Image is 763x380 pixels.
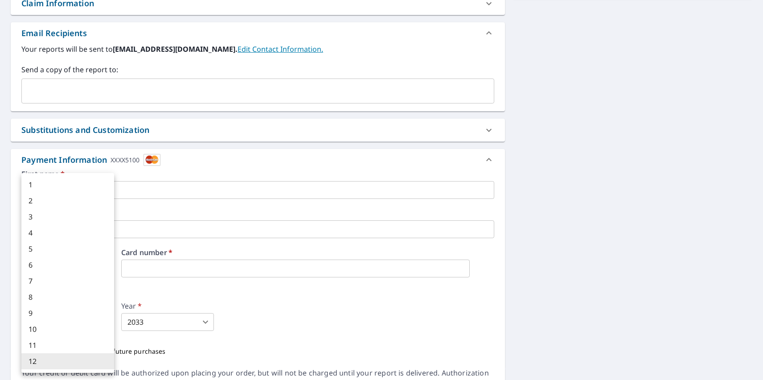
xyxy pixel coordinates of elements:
[21,337,114,353] li: 11
[21,177,114,193] li: 1
[21,305,114,321] li: 9
[21,209,114,225] li: 3
[21,273,114,289] li: 7
[21,321,114,337] li: 10
[21,241,114,257] li: 5
[21,353,114,369] li: 12
[21,289,114,305] li: 8
[21,193,114,209] li: 2
[21,257,114,273] li: 6
[21,225,114,241] li: 4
